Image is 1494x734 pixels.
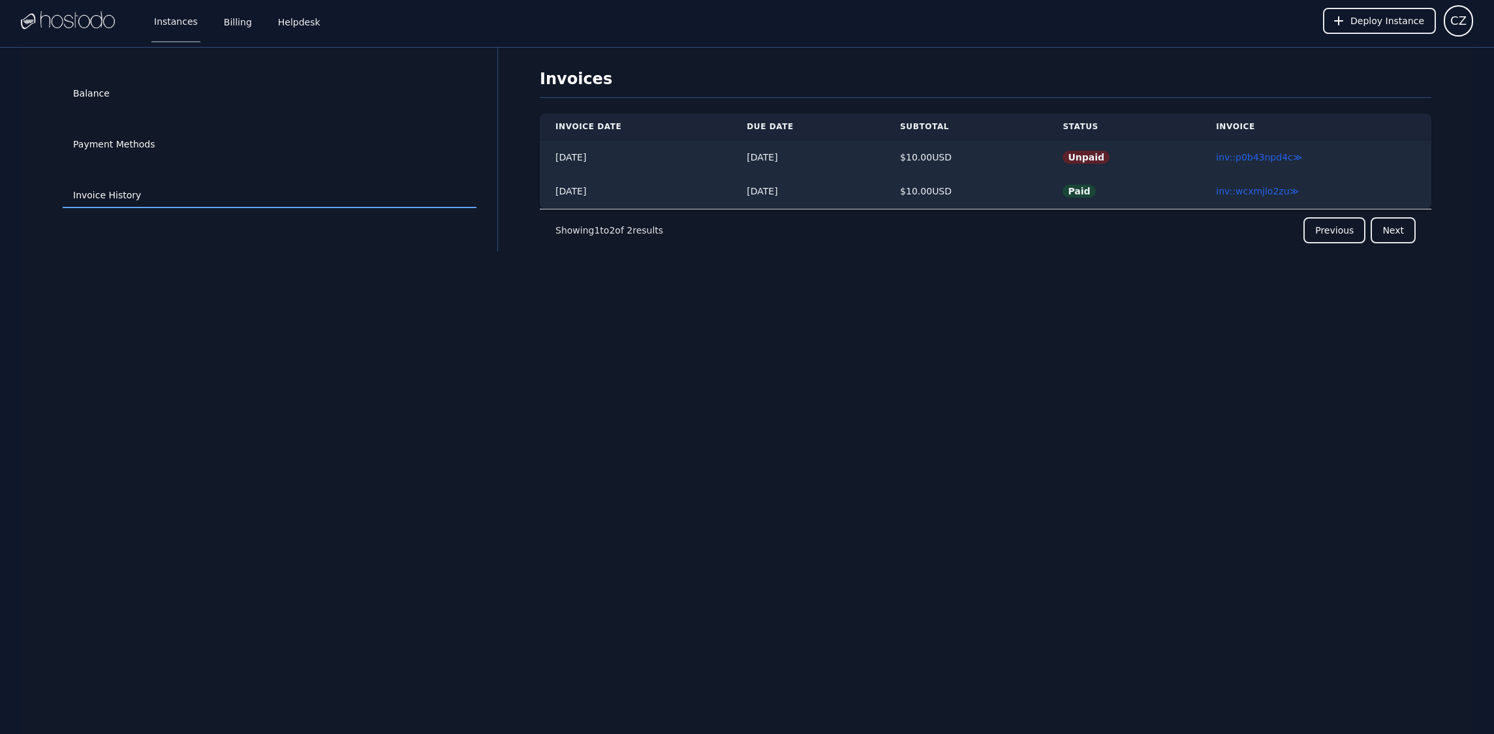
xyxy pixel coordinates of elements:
a: Invoice History [63,183,476,208]
a: Balance [63,82,476,106]
td: [DATE] [540,140,731,175]
th: Subtotal [884,114,1047,140]
button: Previous [1303,217,1365,243]
td: [DATE] [540,174,731,209]
a: Payment Methods [63,132,476,157]
th: Invoice [1200,114,1431,140]
a: inv::wcxmjlo2zu≫ [1216,186,1299,196]
h1: Invoices [540,69,1431,98]
a: inv::p0b43npd4c≫ [1216,152,1302,162]
th: Due Date [731,114,884,140]
span: 2 [627,225,632,236]
th: Status [1047,114,1200,140]
span: Unpaid [1063,151,1110,164]
th: Invoice Date [540,114,731,140]
td: [DATE] [731,140,884,175]
img: Logo [21,11,115,31]
div: $ 10.00 USD [900,185,1031,198]
span: Deploy Instance [1350,14,1424,27]
button: Next [1371,217,1416,243]
span: Paid [1063,185,1095,198]
span: 1 [594,225,600,236]
span: 2 [609,225,615,236]
nav: Pagination [540,209,1431,251]
div: $ 10.00 USD [900,151,1031,164]
td: [DATE] [731,174,884,209]
p: Showing to of results [555,224,663,237]
span: CZ [1450,12,1467,30]
button: User menu [1444,5,1473,37]
button: Deploy Instance [1323,8,1436,34]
